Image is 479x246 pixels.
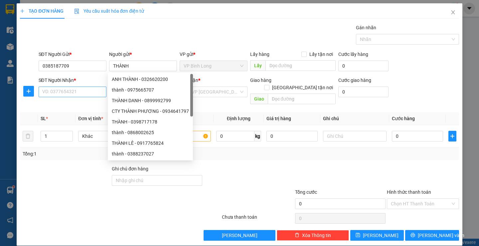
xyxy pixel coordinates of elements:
div: THÀNH - 0398717178 [108,117,193,127]
button: save[PERSON_NAME] [350,230,404,241]
label: Cước giao hàng [338,78,371,83]
div: Người gửi [109,51,177,58]
div: CTY THÀNH PHƯƠNG - 0934641797 [108,106,193,117]
div: ANH THÀNH - 0326620200 [108,74,193,85]
div: THÀNH DANH - 0899992799 [108,95,193,106]
span: Lấy hàng [250,52,269,57]
span: Khác [82,131,138,141]
span: Giao hàng [250,78,271,83]
div: thành - 0975665707 [112,86,189,94]
span: printer [410,233,415,238]
input: Cước lấy hàng [338,61,389,71]
span: plus [449,133,456,139]
input: Dọc đường [265,60,336,71]
div: VP gửi [180,51,247,58]
label: Cước lấy hàng [338,52,368,57]
div: SĐT Người Nhận [39,77,106,84]
button: deleteXóa Thông tin [277,230,349,241]
th: Ghi chú [320,112,389,125]
div: Tổng: 1 [23,150,185,157]
div: CTY THÀNH PHƯƠNG - 0934641797 [112,108,189,115]
img: icon [74,9,80,14]
input: Dọc đường [268,94,336,104]
div: thành - 0868002625 [112,129,189,136]
span: [PERSON_NAME] và In [418,232,464,239]
button: delete [23,131,33,141]
div: Chưa thanh toán [221,213,295,225]
span: save [356,233,360,238]
span: Giá trị hàng [266,116,291,121]
span: plus [20,9,25,13]
span: close [450,10,456,15]
span: plus [24,89,34,94]
div: thành - 0388237027 [112,150,189,157]
span: Yêu cầu xuất hóa đơn điện tử [74,8,144,14]
div: THÀNH LÊ - 0917765824 [112,139,189,147]
span: SL [41,116,46,121]
span: Tổng cước [295,189,317,195]
span: TẠO ĐƠN HÀNG [20,8,63,14]
label: Hình thức thanh toán [387,189,431,195]
span: Đơn vị tính [78,116,103,121]
span: Định lượng [227,116,250,121]
div: thành - 0975665707 [108,85,193,95]
span: [GEOGRAPHIC_DATA] tận nơi [269,84,336,91]
input: 0 [266,131,318,141]
div: SĐT Người Gửi [39,51,106,58]
span: Xóa Thông tin [302,232,331,239]
span: delete [295,233,299,238]
span: Lấy tận nơi [307,51,336,58]
span: VP Bình Long [184,61,243,71]
input: Cước giao hàng [338,87,389,97]
span: [PERSON_NAME] [222,232,257,239]
span: Lấy [250,60,265,71]
button: [PERSON_NAME] [204,230,276,241]
span: Cước hàng [392,116,415,121]
label: Ghi chú đơn hàng [112,166,148,171]
div: THÀNH DANH - 0899992799 [112,97,189,104]
label: Gán nhãn [356,25,376,30]
div: thành - 0388237027 [108,148,193,159]
button: plus [23,86,34,97]
span: kg [254,131,261,141]
div: ANH THÀNH - 0326620200 [112,76,189,83]
span: [PERSON_NAME] [363,232,399,239]
div: THÀNH - 0398717178 [112,118,189,125]
div: thành - 0868002625 [108,127,193,138]
span: Giao [250,94,268,104]
input: Ghi Chú [323,131,387,141]
button: plus [448,131,456,141]
button: printer[PERSON_NAME] và In [405,230,459,241]
div: THÀNH LÊ - 0917765824 [108,138,193,148]
button: Close [444,3,462,22]
input: Ghi chú đơn hàng [112,175,202,186]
